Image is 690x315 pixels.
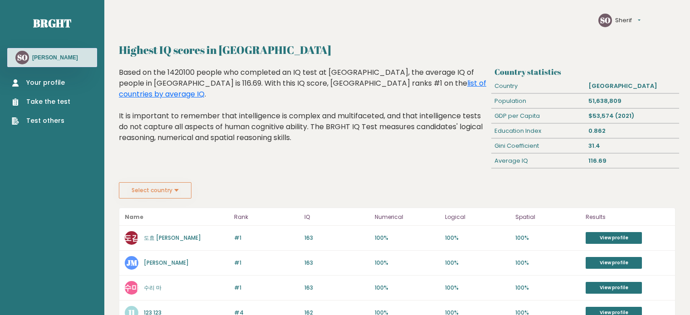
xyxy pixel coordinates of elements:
div: GDP per Capita [491,109,585,123]
div: Based on the 1420100 people who completed an IQ test at [GEOGRAPHIC_DATA], the average IQ of peop... [119,67,488,157]
text: 도김 [124,233,139,243]
a: View profile [586,257,642,269]
div: Country [491,79,585,93]
h3: [PERSON_NAME] [32,54,78,61]
div: $53,574 (2021) [585,109,679,123]
p: Rank [234,212,299,223]
text: SO [17,52,28,63]
p: IQ [304,212,369,223]
a: 수리 마 [144,284,161,291]
p: #1 [234,234,299,242]
text: JM [127,257,137,268]
p: 163 [304,259,369,267]
a: Your profile [12,78,70,87]
p: 100% [515,259,580,267]
h3: Country statistics [494,67,675,77]
p: 100% [515,284,580,292]
a: Brght [33,16,71,30]
a: 도효 [PERSON_NAME] [144,234,201,242]
p: 163 [304,234,369,242]
p: 100% [515,234,580,242]
p: 100% [445,234,510,242]
div: Population [491,94,585,108]
p: #1 [234,284,299,292]
p: 100% [375,234,440,242]
a: Take the test [12,97,70,107]
b: Name [125,213,143,221]
p: 100% [375,259,440,267]
p: Spatial [515,212,580,223]
div: Average IQ [491,154,585,168]
p: 100% [375,284,440,292]
div: [GEOGRAPHIC_DATA] [585,79,679,93]
a: View profile [586,282,642,294]
div: Education Index [491,124,585,138]
div: 31.4 [585,139,679,153]
div: 116.69 [585,154,679,168]
button: Sherif [615,16,641,25]
text: SO [600,15,611,25]
a: Test others [12,116,70,126]
button: Select country [119,182,191,199]
text: 수마 [124,282,140,293]
p: 163 [304,284,369,292]
div: 51,638,809 [585,94,679,108]
p: Logical [445,212,510,223]
a: list of countries by average IQ [119,78,486,99]
div: Gini Coefficient [491,139,585,153]
a: [PERSON_NAME] [144,259,189,267]
p: Results [586,212,670,223]
h2: Highest IQ scores in [GEOGRAPHIC_DATA] [119,42,675,58]
div: 0.862 [585,124,679,138]
p: #1 [234,259,299,267]
p: Numerical [375,212,440,223]
a: View profile [586,232,642,244]
p: 100% [445,284,510,292]
p: 100% [445,259,510,267]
